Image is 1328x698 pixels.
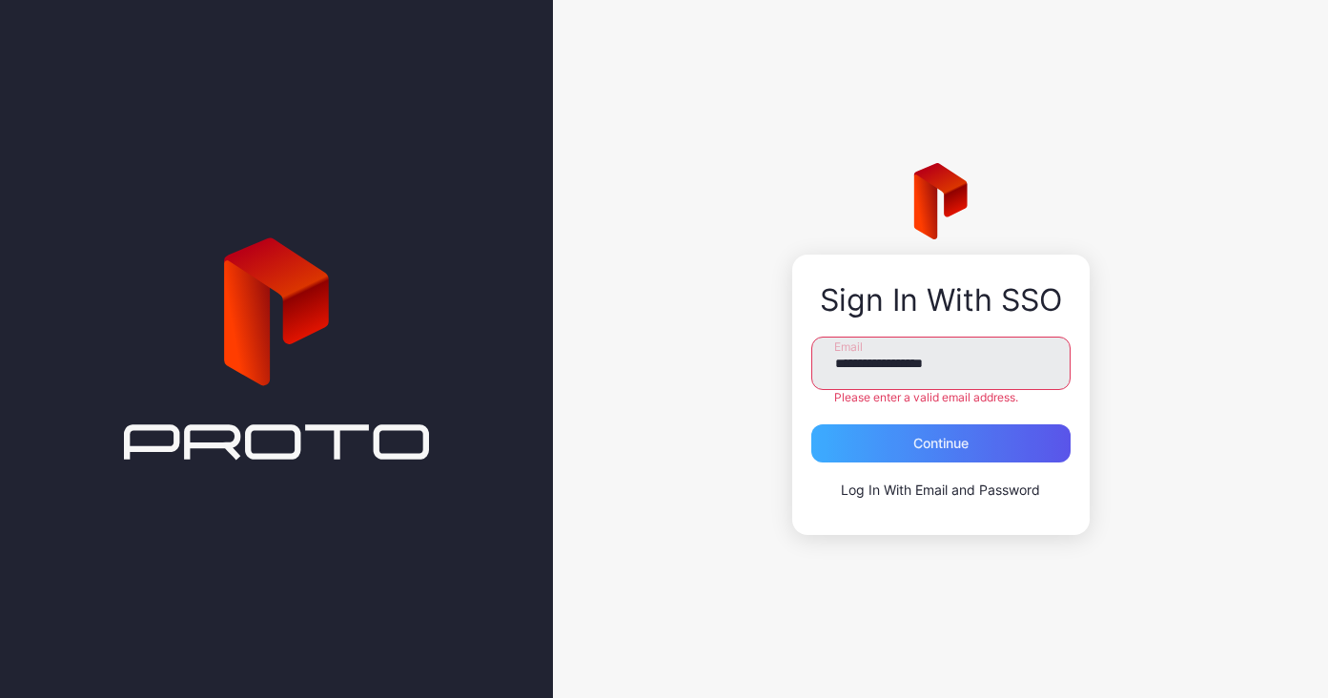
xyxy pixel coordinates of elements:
button: Continue [811,424,1071,462]
div: Sign In With SSO [811,283,1071,318]
div: Please enter a valid email address. [811,390,1071,405]
a: Log In With Email and Password [841,482,1040,498]
input: Email [811,337,1071,390]
div: Continue [913,436,969,451]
